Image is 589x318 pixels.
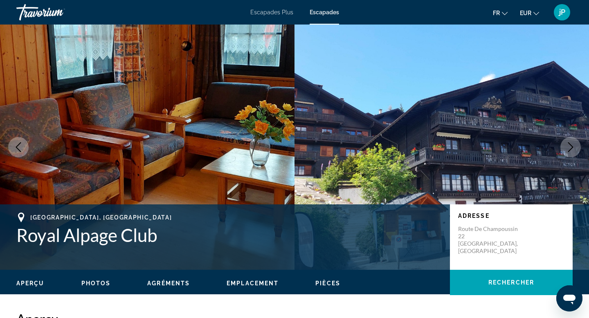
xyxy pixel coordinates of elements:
span: [GEOGRAPHIC_DATA], [GEOGRAPHIC_DATA] [30,214,172,221]
button: Pièces [315,280,340,287]
button: Changer de devise [520,7,539,19]
iframe: Bouton de lancement de la fenêtre de messagerie [556,285,582,311]
a: Escapades Plus [250,9,293,16]
p: Route de Champoussin 22 [GEOGRAPHIC_DATA], [GEOGRAPHIC_DATA] [458,225,524,255]
button: Previous image [8,137,29,157]
button: Photos [81,280,111,287]
h1: Royal Alpage Club [16,224,442,246]
font: jP [559,8,565,16]
button: Next image [560,137,581,157]
button: Menu utilisateur [551,4,573,21]
p: Adresse [458,213,564,219]
font: EUR [520,10,531,16]
a: Travorium [16,2,98,23]
button: Rechercher [450,270,573,295]
button: Agréments [147,280,190,287]
span: Rechercher [488,279,534,286]
font: fr [493,10,500,16]
a: Escapades [310,9,339,16]
button: Aperçu [16,280,45,287]
button: Emplacement [227,280,279,287]
button: Changer de langue [493,7,508,19]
